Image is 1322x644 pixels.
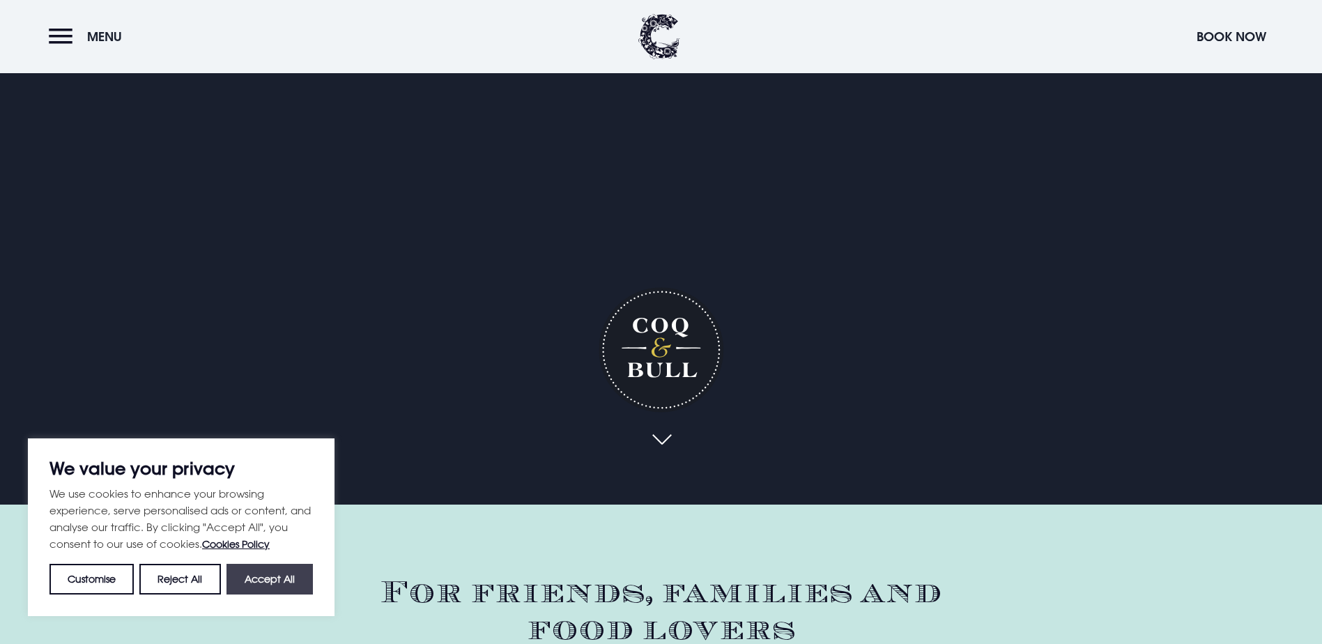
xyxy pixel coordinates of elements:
[49,564,134,595] button: Customise
[87,29,122,45] span: Menu
[49,460,313,477] p: We value your privacy
[599,287,723,412] h1: Coq & Bull
[139,564,220,595] button: Reject All
[28,438,335,616] div: We value your privacy
[49,485,313,553] p: We use cookies to enhance your browsing experience, serve personalised ads or content, and analys...
[1190,22,1273,52] button: Book Now
[638,14,680,59] img: Clandeboye Lodge
[49,22,129,52] button: Menu
[202,538,270,550] a: Cookies Policy
[226,564,313,595] button: Accept All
